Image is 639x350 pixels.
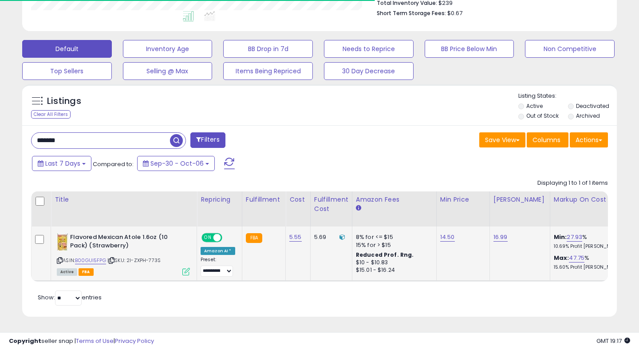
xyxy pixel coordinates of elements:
[576,112,600,119] label: Archived
[79,268,94,276] span: FBA
[223,40,313,58] button: BB Drop in 7d
[9,337,41,345] strong: Copyright
[569,254,584,262] a: 47.75
[38,293,102,302] span: Show: entries
[518,92,617,100] p: Listing States:
[31,110,71,119] div: Clear All Filters
[314,233,345,241] div: 5.69
[190,132,225,148] button: Filters
[70,233,178,252] b: Flavored Mexican Atole 1.6oz (10 Pack) (Strawberry)
[576,102,609,110] label: Deactivated
[570,132,608,147] button: Actions
[223,62,313,80] button: Items Being Repriced
[550,191,634,227] th: The percentage added to the cost of goods (COGS) that forms the calculator for Min & Max prices.
[554,254,627,270] div: %
[246,195,282,204] div: Fulfillment
[123,40,213,58] button: Inventory Age
[554,233,567,241] b: Min:
[356,204,361,212] small: Amazon Fees.
[93,160,134,168] span: Compared to:
[567,233,582,242] a: 27.93
[201,195,238,204] div: Repricing
[440,233,455,242] a: 14.50
[554,254,569,262] b: Max:
[57,233,190,274] div: ASIN:
[554,195,631,204] div: Markup on Cost
[76,337,114,345] a: Terms of Use
[202,234,213,242] span: ON
[221,234,235,242] span: OFF
[201,247,235,255] div: Amazon AI *
[137,156,215,171] button: Sep-30 - Oct-06
[356,259,430,266] div: $10 - $10.83
[356,266,430,274] div: $15.01 - $16.24
[527,132,568,147] button: Columns
[554,264,627,270] p: 15.60% Profit [PERSON_NAME]
[45,159,80,168] span: Last 7 Days
[314,195,348,214] div: Fulfillment Cost
[22,40,112,58] button: Default
[47,95,81,107] h5: Listings
[107,257,161,264] span: | SKU: 2I-ZXPH-773S
[75,257,106,264] a: B00GUI5FPG
[289,195,307,204] div: Cost
[9,337,154,346] div: seller snap | |
[22,62,112,80] button: Top Sellers
[596,337,630,345] span: 2025-10-14 19:17 GMT
[356,251,414,259] b: Reduced Prof. Rng.
[493,195,546,204] div: [PERSON_NAME]
[324,40,414,58] button: Needs to Reprice
[525,40,615,58] button: Non Competitive
[377,9,446,17] b: Short Term Storage Fees:
[526,112,559,119] label: Out of Stock
[57,268,77,276] span: All listings currently available for purchase on Amazon
[289,233,302,242] a: 5.55
[356,233,430,241] div: 8% for <= $15
[57,233,68,251] img: 51FCsJd2v7L._SL40_.jpg
[55,195,193,204] div: Title
[356,195,433,204] div: Amazon Fees
[447,9,462,17] span: $0.67
[479,132,525,147] button: Save View
[356,241,430,249] div: 15% for > $15
[440,195,486,204] div: Min Price
[526,102,543,110] label: Active
[554,243,627,250] p: 10.69% Profit [PERSON_NAME]
[32,156,91,171] button: Last 7 Days
[425,40,514,58] button: BB Price Below Min
[537,179,608,187] div: Displaying 1 to 1 of 1 items
[201,257,235,277] div: Preset:
[554,233,627,250] div: %
[115,337,154,345] a: Privacy Policy
[123,62,213,80] button: Selling @ Max
[532,135,560,144] span: Columns
[246,233,262,243] small: FBA
[493,233,508,242] a: 16.99
[324,62,414,80] button: 30 Day Decrease
[150,159,204,168] span: Sep-30 - Oct-06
